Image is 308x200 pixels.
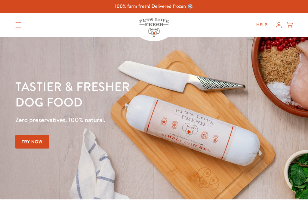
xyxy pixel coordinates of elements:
[15,135,49,149] a: Try Now
[251,19,272,31] a: Help
[139,18,169,37] img: Pets Love Fresh
[15,115,200,125] p: Zero preservatives. 100% natural.
[11,17,26,32] summary: Translation missing: en.sections.header.menu
[15,78,200,110] h1: Tastier & fresher dog food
